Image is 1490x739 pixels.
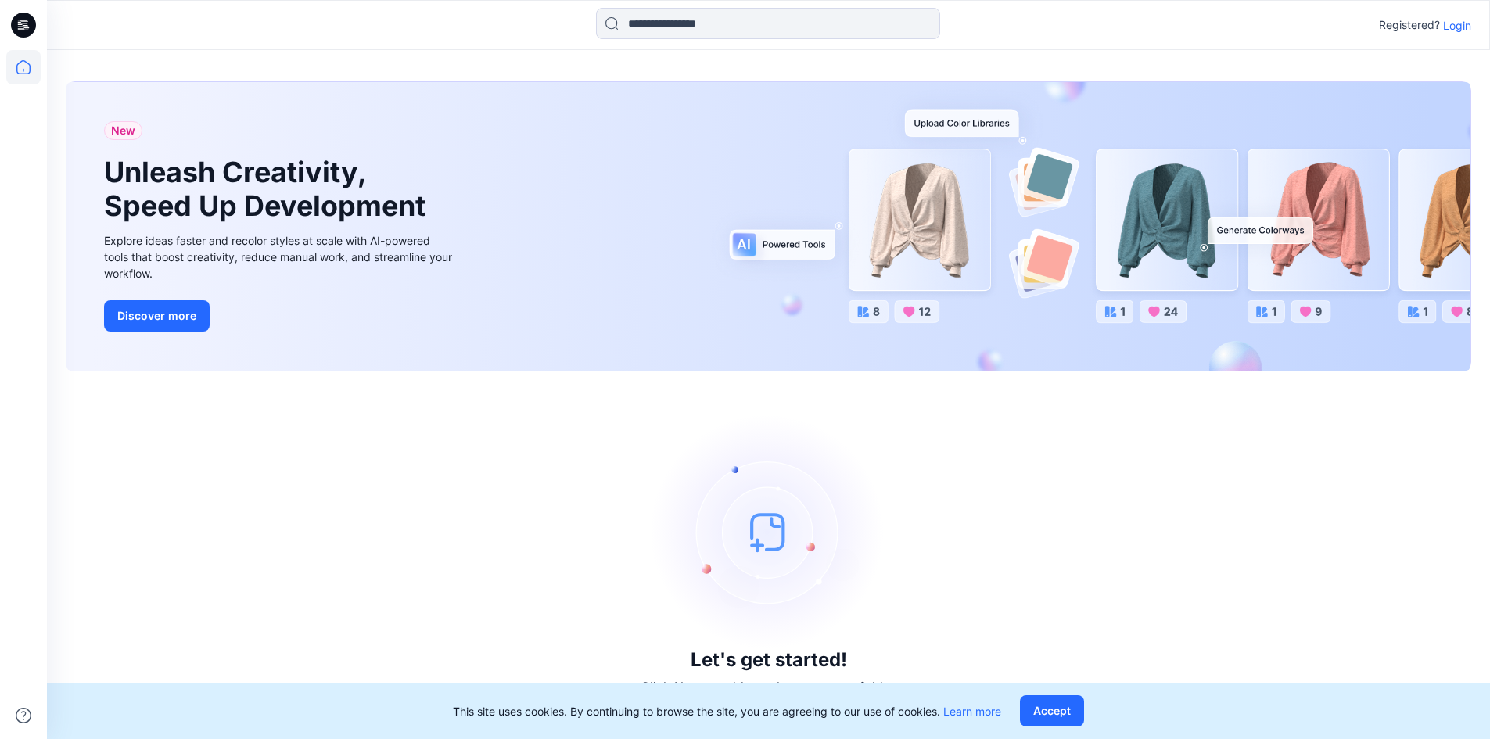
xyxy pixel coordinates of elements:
button: Accept [1020,695,1084,726]
p: Click New to add a style or create a folder. [641,677,897,696]
div: Explore ideas faster and recolor styles at scale with AI-powered tools that boost creativity, red... [104,232,456,282]
a: Discover more [104,300,456,332]
p: Registered? [1379,16,1440,34]
img: empty-state-image.svg [652,414,886,649]
span: New [111,121,135,140]
h1: Unleash Creativity, Speed Up Development [104,156,433,223]
button: Discover more [104,300,210,332]
h3: Let's get started! [691,649,847,671]
p: This site uses cookies. By continuing to browse the site, you are agreeing to our use of cookies. [453,703,1001,719]
p: Login [1443,17,1471,34]
a: Learn more [943,705,1001,718]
